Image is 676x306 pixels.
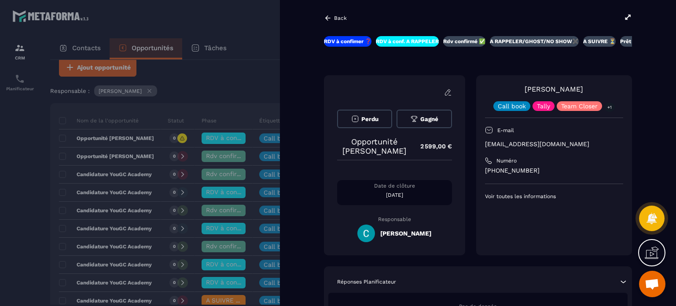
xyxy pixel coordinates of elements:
[380,230,431,237] h5: [PERSON_NAME]
[337,216,452,222] p: Responsable
[604,103,615,112] p: +1
[525,85,583,93] a: [PERSON_NAME]
[639,271,665,297] div: Ouvrir le chat
[337,278,396,285] p: Réponses Planificateur
[561,103,598,109] p: Team Closer
[397,110,452,128] button: Gagné
[498,103,526,109] p: Call book
[496,157,517,164] p: Numéro
[485,166,623,175] p: [PHONE_NUMBER]
[490,38,579,45] p: A RAPPELER/GHOST/NO SHOW✖️
[537,103,550,109] p: Tally
[583,38,616,45] p: A SUIVRE ⏳
[337,192,452,199] p: [DATE]
[485,140,623,148] p: [EMAIL_ADDRESS][DOMAIN_NAME]
[485,193,623,200] p: Voir toutes les informations
[443,38,485,45] p: Rdv confirmé ✅
[420,116,438,122] span: Gagné
[376,38,439,45] p: RDV à conf. A RAPPELER
[324,38,371,45] p: RDV à confimer ❓
[411,138,452,155] p: 2 599,00 €
[337,110,392,128] button: Perdu
[337,182,452,189] p: Date de clôture
[361,116,378,122] span: Perdu
[620,38,665,45] p: Prêt à acheter 🎰
[337,137,411,155] p: Opportunité [PERSON_NAME]
[497,127,514,134] p: E-mail
[334,15,347,21] p: Back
